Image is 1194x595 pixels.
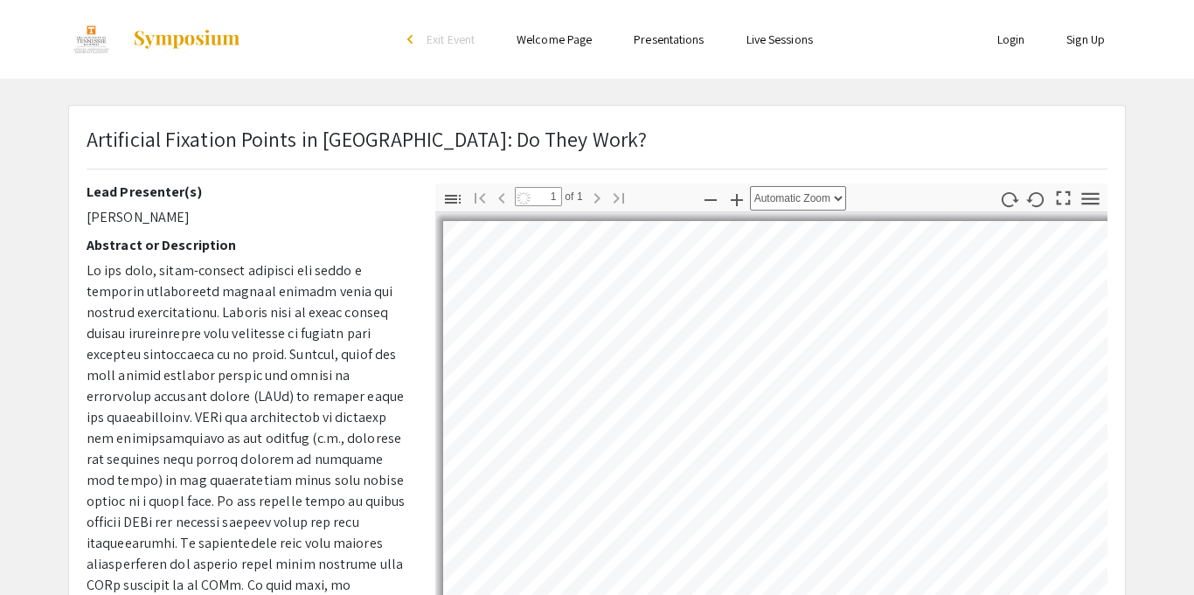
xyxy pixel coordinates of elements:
[465,184,495,210] button: Go to First Page
[487,184,517,210] button: Previous Page
[68,17,115,61] img: Discovery Day 2024
[87,123,647,155] p: Artificial Fixation Points in [GEOGRAPHIC_DATA]: Do They Work?
[995,186,1024,211] button: Rotate Clockwise
[696,186,725,211] button: Zoom Out
[722,186,752,211] button: Zoom In
[750,186,846,211] select: Zoom
[68,17,241,61] a: Discovery Day 2024
[87,237,409,253] h2: Abstract or Description
[13,516,74,582] iframe: Chat
[427,31,475,47] span: Exit Event
[582,184,612,210] button: Next Page
[604,184,634,210] button: Go to Last Page
[438,186,468,211] button: Toggle Sidebar
[634,31,704,47] a: Presentations
[87,207,409,228] p: [PERSON_NAME]
[562,187,583,206] span: of 1
[1049,183,1079,209] button: Switch to Presentation Mode
[407,34,418,45] div: arrow_back_ios
[1022,186,1052,211] button: Rotate Counterclockwise
[87,183,409,200] h2: Lead Presenter(s)
[132,29,241,50] img: Symposium by ForagerOne
[997,31,1025,47] a: Login
[515,187,562,206] input: Page
[1076,186,1106,211] button: Tools
[746,31,813,47] a: Live Sessions
[517,31,592,47] a: Welcome Page
[1066,31,1105,47] a: Sign Up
